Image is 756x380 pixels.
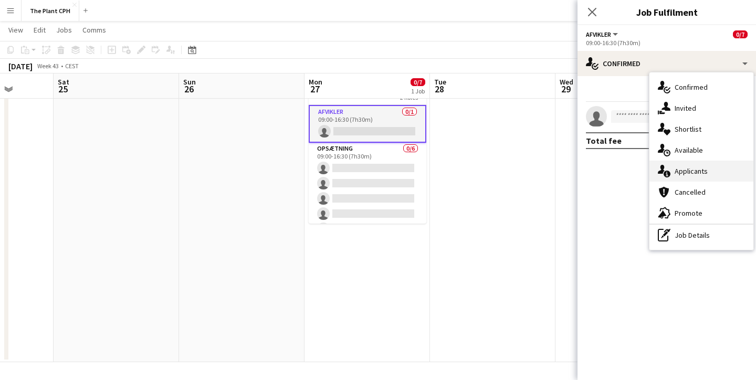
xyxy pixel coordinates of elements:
[434,77,446,87] span: Tue
[433,83,446,95] span: 28
[56,25,72,35] span: Jobs
[649,225,753,246] div: Job Details
[65,62,79,70] div: CEST
[183,77,196,87] span: Sun
[675,124,701,134] span: Shortlist
[309,105,426,143] app-card-role: Afvikler0/109:00-16:30 (7h30m)
[8,61,33,71] div: [DATE]
[586,39,748,47] div: 09:00-16:30 (7h30m)
[675,208,702,218] span: Promote
[411,78,425,86] span: 0/7
[577,5,756,19] h3: Job Fulfilment
[34,25,46,35] span: Edit
[675,103,696,113] span: Invited
[675,145,703,155] span: Available
[560,77,573,87] span: Wed
[586,30,611,38] span: Afvikler
[22,1,79,21] button: The Plant CPH
[675,187,706,197] span: Cancelled
[8,25,23,35] span: View
[309,77,322,87] span: Mon
[586,135,622,146] div: Total fee
[675,166,708,176] span: Applicants
[52,23,76,37] a: Jobs
[411,87,425,95] div: 1 Job
[29,23,50,37] a: Edit
[78,23,110,37] a: Comms
[35,62,61,70] span: Week 43
[307,83,322,95] span: 27
[58,77,69,87] span: Sat
[675,82,708,92] span: Confirmed
[82,25,106,35] span: Comms
[56,83,69,95] span: 25
[586,30,619,38] button: Afvikler
[309,143,426,255] app-card-role: Opsætning0/609:00-16:30 (7h30m)
[182,83,196,95] span: 26
[309,68,426,224] app-job-card: 09:00-16:30 (7h30m)0/7FactorNova opsætning2 RolesAfvikler0/109:00-16:30 (7h30m) Opsætning0/609:00...
[733,30,748,38] span: 0/7
[4,23,27,37] a: View
[577,51,756,76] div: Confirmed
[558,83,573,95] span: 29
